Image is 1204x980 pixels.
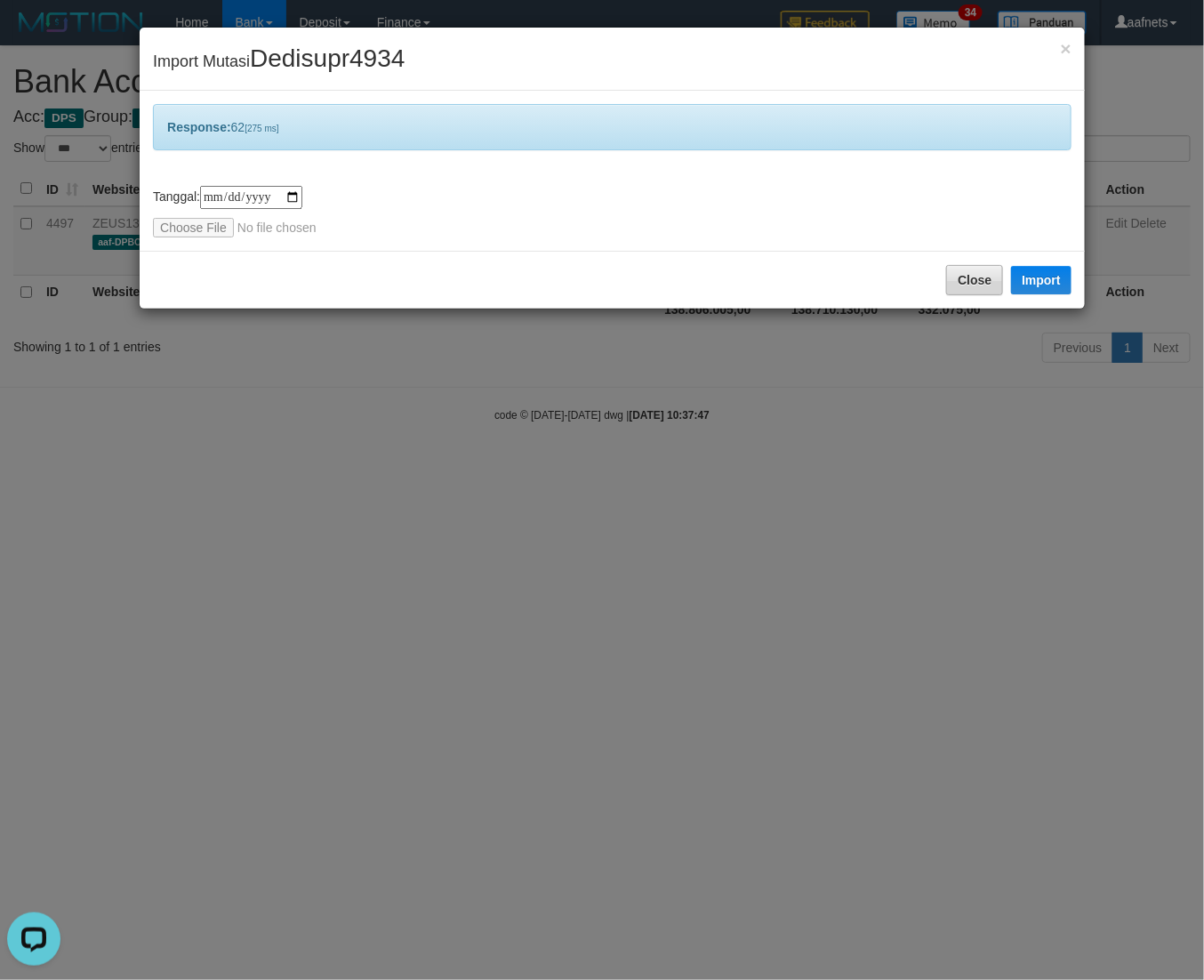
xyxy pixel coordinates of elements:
[153,186,1072,237] div: Tanggal:
[250,44,405,72] span: Dedisupr4934
[1061,38,1072,59] span: ×
[153,104,1072,150] div: 62
[1061,39,1072,58] button: Close
[946,265,1003,295] button: Close
[1011,266,1072,294] button: Import
[153,52,405,70] span: Import Mutasi
[245,124,278,133] span: [275 ms]
[7,7,60,60] button: Open LiveChat chat widget
[167,120,231,134] b: Response:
